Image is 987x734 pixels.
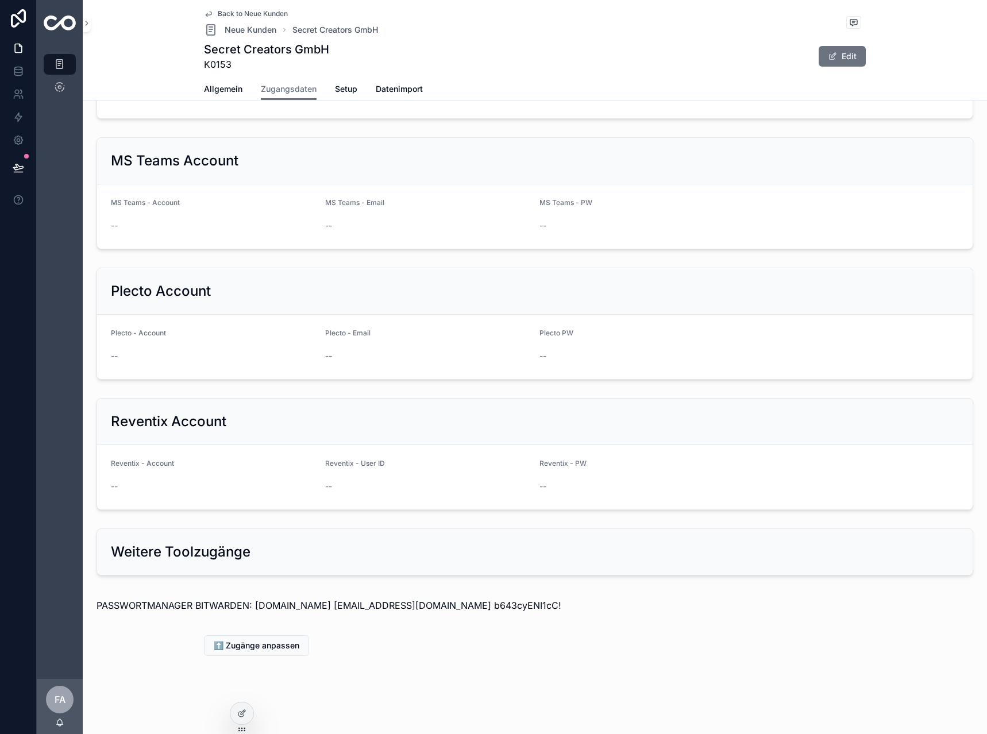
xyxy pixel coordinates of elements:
[204,23,276,37] a: Neue Kunden
[539,459,587,468] span: Reventix - PW
[111,543,250,561] h2: Weitere Toolzugänge
[55,693,65,706] span: FA
[204,41,329,57] h1: Secret Creators GmbH
[218,9,288,18] span: Back to Neue Kunden
[111,350,118,362] span: --
[819,46,866,67] button: Edit
[325,350,332,362] span: --
[111,152,238,170] h2: MS Teams Account
[539,329,573,337] span: Plecto PW
[325,481,332,492] span: --
[325,198,384,207] span: MS Teams - Email
[111,198,180,207] span: MS Teams - Account
[539,481,546,492] span: --
[97,598,973,612] p: PASSWORTMANAGER BITWARDEN: [DOMAIN_NAME] [EMAIL_ADDRESS][DOMAIN_NAME] b643cyENI1cC!
[214,640,299,651] span: ⬆️ Zugänge anpassen
[111,220,118,231] span: --
[111,329,166,337] span: Plecto - Account
[335,83,357,95] span: Setup
[261,83,317,95] span: Zugangsdaten
[44,16,76,30] img: App logo
[261,79,317,101] a: Zugangsdaten
[204,635,309,656] button: ⬆️ Zugänge anpassen
[204,83,242,95] span: Allgemein
[111,412,226,431] h2: Reventix Account
[325,459,385,468] span: Reventix - User ID
[204,79,242,102] a: Allgemein
[539,350,546,362] span: --
[335,79,357,102] a: Setup
[376,79,423,102] a: Datenimport
[539,198,592,207] span: MS Teams - PW
[204,57,329,71] span: K0153
[37,46,83,113] div: scrollable content
[539,220,546,231] span: --
[111,481,118,492] span: --
[325,220,332,231] span: --
[111,282,211,300] h2: Plecto Account
[325,329,371,337] span: Plecto - Email
[376,83,423,95] span: Datenimport
[292,24,378,36] a: Secret Creators GmbH
[111,459,174,468] span: Reventix - Account
[225,24,276,36] span: Neue Kunden
[204,9,288,18] a: Back to Neue Kunden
